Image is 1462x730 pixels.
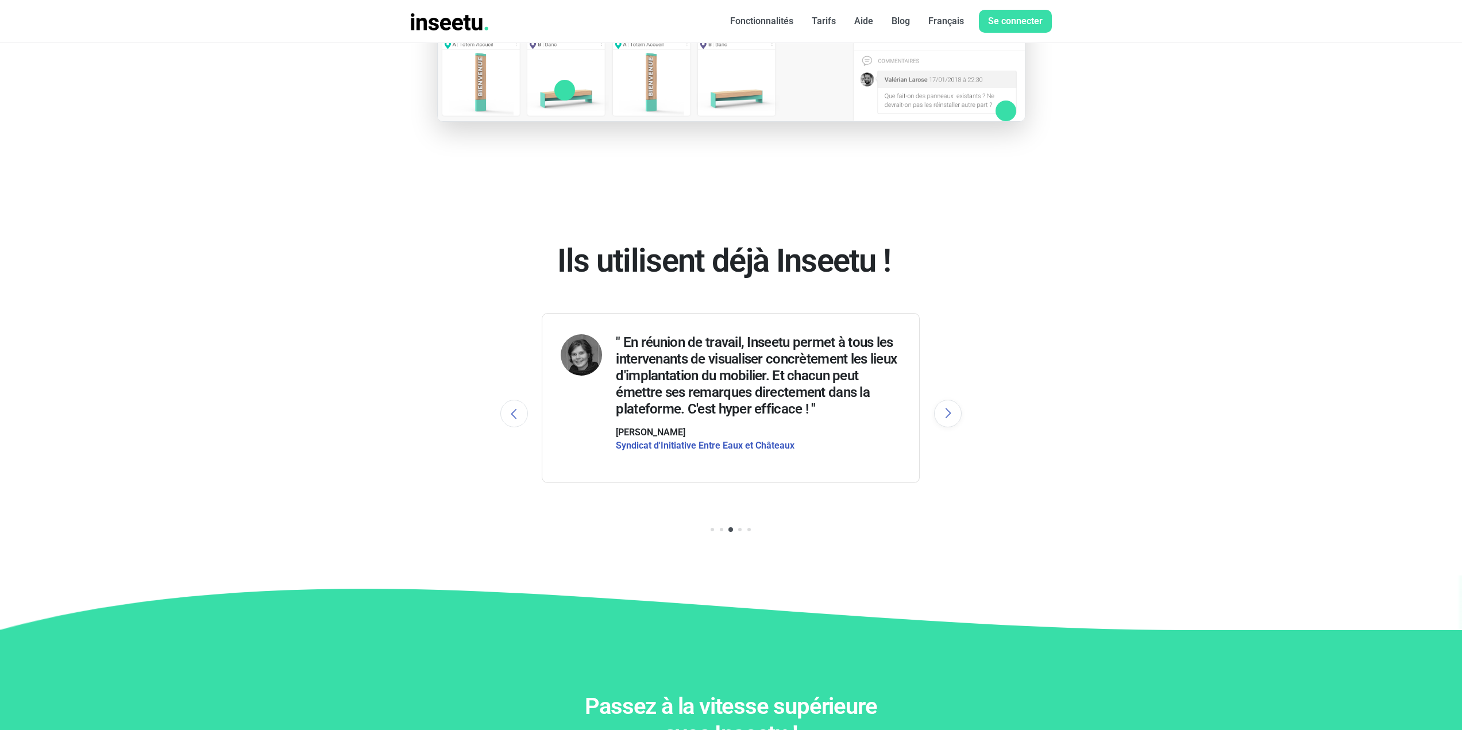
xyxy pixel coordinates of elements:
[892,16,910,26] font: Blog
[845,10,882,33] a: Aide
[747,528,751,531] li: Page dot 5
[720,528,723,531] li: Page dot 2
[411,13,489,30] img: INSEETU
[812,16,836,26] font: Tarifs
[721,10,803,33] a: Fonctionnalités
[919,10,973,33] a: Français
[500,400,528,427] button: Previous
[979,10,1052,33] a: Se connecter
[854,16,873,26] font: Aide
[616,334,901,417] h4: " En réunion de travail, Inseetu permet à tous les intervenants de visualiser concrètement les li...
[934,400,962,427] button: Next
[616,440,794,451] a: Syndicat d'Initiative Entre Eaux et Châteaux
[728,527,733,532] li: Page dot 3
[541,244,906,279] h2: Ils utilisent déjà Inseetu !
[711,528,714,531] li: Page dot 1
[993,98,1019,124] div: Commentaires
[988,16,1043,26] font: Se connecter
[552,78,578,103] div: Equipements
[803,10,845,33] a: Tarifs
[738,528,742,531] li: Page dot 4
[616,426,901,439] h6: [PERSON_NAME]
[882,10,919,33] a: Blog
[730,16,793,26] font: Fonctionnalités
